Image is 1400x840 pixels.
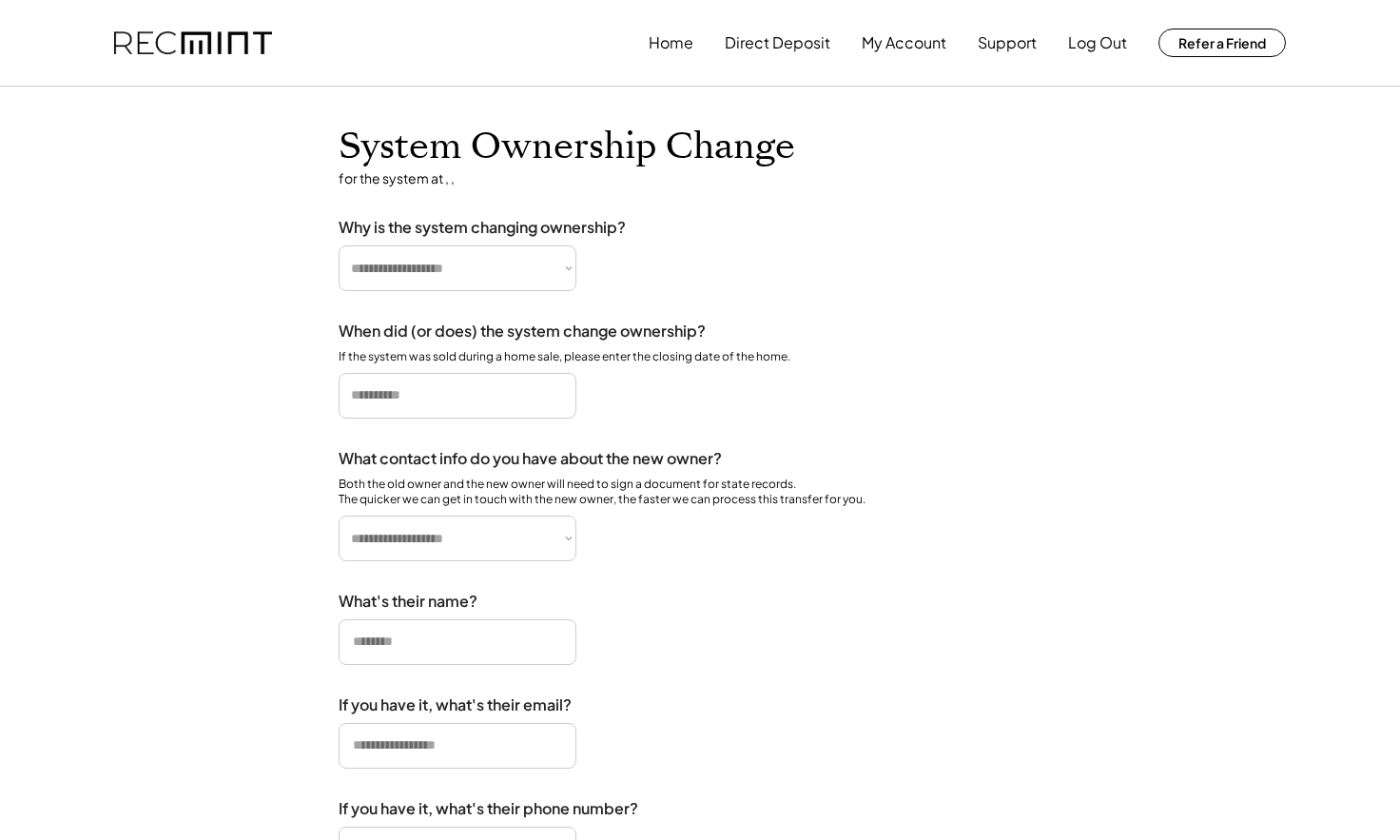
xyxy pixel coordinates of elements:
[339,449,722,469] div: What contact info do you have about the new owner?
[339,592,477,612] div: What's their name?
[1158,29,1286,57] button: Refer a Friend
[339,125,795,169] h1: System Ownership Change
[649,24,693,62] button: Home
[339,322,706,342] div: When did (or does) the system change ownership?
[339,799,638,819] div: If you have it, what's their phone number?
[114,31,272,55] img: recmint-logotype%403x.png
[978,24,1037,62] button: Support
[339,169,455,188] div: for the system at , ,
[339,477,865,509] div: Both the old owner and the new owner will need to sign a document for state records. The quicker ...
[339,349,790,365] div: If the system was sold during a home sale, please enter the closing date of the home.
[339,695,572,715] div: If you have it, what's their email?
[1068,24,1127,62] button: Log Out
[339,218,626,238] div: Why is the system changing ownership?
[862,24,946,62] button: My Account
[725,24,830,62] button: Direct Deposit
